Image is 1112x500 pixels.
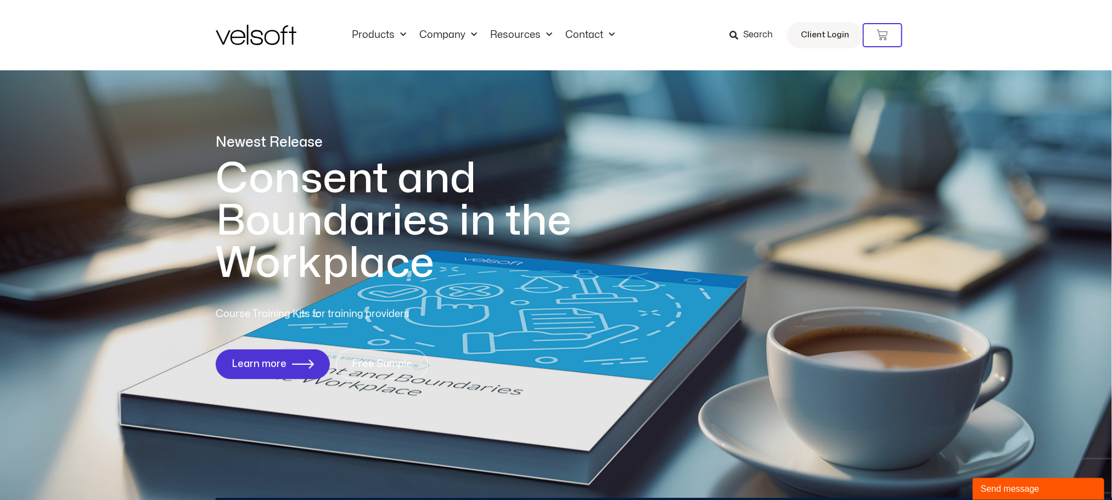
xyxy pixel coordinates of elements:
a: ProductsMenu Toggle [345,29,413,41]
span: Learn more [232,359,287,370]
span: Free Sample [352,359,412,370]
span: Search [743,28,773,42]
span: Client Login [801,28,849,42]
a: Free Sample [336,349,428,379]
a: Search [729,26,780,45]
img: Velsoft Training Materials [216,25,296,45]
a: CompanyMenu Toggle [413,29,484,41]
a: ContactMenu Toggle [559,29,621,41]
p: Newest Release [216,133,616,152]
a: Client Login [787,22,863,48]
a: ResourcesMenu Toggle [484,29,559,41]
iframe: chat widget [973,476,1107,500]
p: Course Training Kits for training providers [216,307,489,322]
h1: Consent and Boundaries in the Workplace [216,158,616,285]
nav: Menu [345,29,621,41]
a: Learn more [216,349,330,379]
